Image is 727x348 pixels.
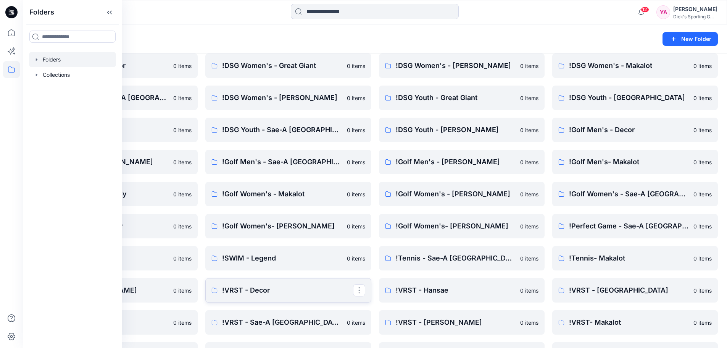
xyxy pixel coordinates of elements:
[347,94,365,102] p: 0 items
[222,157,342,167] p: !Golf Men's - Sae-A [GEOGRAPHIC_DATA]
[347,190,365,198] p: 0 items
[552,278,718,303] a: !VRST - [GEOGRAPHIC_DATA]0 items
[222,189,342,199] p: !Golf Women's - Makalot
[693,158,712,166] p: 0 items
[552,150,718,174] a: !Golf Men's- Makalot0 items
[173,190,192,198] p: 0 items
[396,317,516,328] p: !VRST - [PERSON_NAME]
[379,182,545,206] a: !Golf Women's - [PERSON_NAME]0 items
[222,60,342,71] p: !DSG Women's - Great Giant
[379,53,545,78] a: !DSG Women's - [PERSON_NAME]0 items
[173,126,192,134] p: 0 items
[569,157,689,167] p: !Golf Men's- Makalot
[173,319,192,327] p: 0 items
[396,285,516,296] p: !VRST - Hansae
[173,62,192,70] p: 0 items
[656,5,670,19] div: YA
[569,317,689,328] p: !VRST- Makalot
[552,214,718,238] a: !Perfect Game - Sae-A [GEOGRAPHIC_DATA]0 items
[173,254,192,262] p: 0 items
[173,222,192,230] p: 0 items
[569,125,689,135] p: !Golf Men's - Decor
[205,310,371,335] a: !VRST - Sae-A [GEOGRAPHIC_DATA]0 items
[520,158,538,166] p: 0 items
[205,118,371,142] a: !DSG Youth - Sae-A [GEOGRAPHIC_DATA]0 items
[520,286,538,295] p: 0 items
[173,286,192,295] p: 0 items
[693,190,712,198] p: 0 items
[520,254,538,262] p: 0 items
[222,125,342,135] p: !DSG Youth - Sae-A [GEOGRAPHIC_DATA]
[347,126,365,134] p: 0 items
[552,182,718,206] a: !Golf Women's - Sae-A [GEOGRAPHIC_DATA]0 items
[222,317,342,328] p: !VRST - Sae-A [GEOGRAPHIC_DATA]
[520,319,538,327] p: 0 items
[379,278,545,303] a: !VRST - Hansae0 items
[205,86,371,110] a: !DSG Women's - [PERSON_NAME]0 items
[396,221,516,231] p: !Golf Women's- [PERSON_NAME]
[347,62,365,70] p: 0 items
[552,118,718,142] a: !Golf Men's - Decor0 items
[569,189,689,199] p: !Golf Women's - Sae-A [GEOGRAPHIC_DATA]
[693,319,712,327] p: 0 items
[569,253,689,264] p: !Tennis- Makalot
[205,214,371,238] a: !Golf Women's- [PERSON_NAME]0 items
[552,53,718,78] a: !DSG Women's - Makalot0 items
[552,246,718,270] a: !Tennis- Makalot0 items
[520,94,538,102] p: 0 items
[520,190,538,198] p: 0 items
[552,86,718,110] a: !DSG Youth - [GEOGRAPHIC_DATA]0 items
[205,246,371,270] a: !SWIM - Legend0 items
[396,157,516,167] p: !Golf Men's - [PERSON_NAME]
[693,286,712,295] p: 0 items
[205,278,371,303] a: !VRST - Decor
[379,310,545,335] a: !VRST - [PERSON_NAME]0 items
[222,253,342,264] p: !SWIM - Legend
[347,254,365,262] p: 0 items
[673,14,717,19] div: Dick's Sporting G...
[222,92,342,103] p: !DSG Women's - [PERSON_NAME]
[205,150,371,174] a: !Golf Men's - Sae-A [GEOGRAPHIC_DATA]0 items
[520,62,538,70] p: 0 items
[641,6,649,13] span: 12
[569,221,689,231] p: !Perfect Game - Sae-A [GEOGRAPHIC_DATA]
[693,254,712,262] p: 0 items
[693,126,712,134] p: 0 items
[396,253,516,264] p: !Tennis - Sae-A [GEOGRAPHIC_DATA]
[663,32,718,46] button: New Folder
[673,5,717,14] div: [PERSON_NAME]
[569,92,689,103] p: !DSG Youth - [GEOGRAPHIC_DATA]
[693,62,712,70] p: 0 items
[569,285,689,296] p: !VRST - [GEOGRAPHIC_DATA]
[552,310,718,335] a: !VRST- Makalot0 items
[379,246,545,270] a: !Tennis - Sae-A [GEOGRAPHIC_DATA]0 items
[222,221,342,231] p: !Golf Women's- [PERSON_NAME]
[173,94,192,102] p: 0 items
[379,118,545,142] a: !DSG Youth - [PERSON_NAME]0 items
[569,60,689,71] p: !DSG Women's - Makalot
[222,285,353,296] p: !VRST - Decor
[347,158,365,166] p: 0 items
[396,125,516,135] p: !DSG Youth - [PERSON_NAME]
[205,182,371,206] a: !Golf Women's - Makalot0 items
[347,319,365,327] p: 0 items
[379,214,545,238] a: !Golf Women's- [PERSON_NAME]0 items
[396,92,516,103] p: !DSG Youth - Great Giant
[520,222,538,230] p: 0 items
[205,53,371,78] a: !DSG Women's - Great Giant0 items
[396,60,516,71] p: !DSG Women's - [PERSON_NAME]
[693,222,712,230] p: 0 items
[347,222,365,230] p: 0 items
[379,150,545,174] a: !Golf Men's - [PERSON_NAME]0 items
[520,126,538,134] p: 0 items
[379,86,545,110] a: !DSG Youth - Great Giant0 items
[693,94,712,102] p: 0 items
[396,189,516,199] p: !Golf Women's - [PERSON_NAME]
[173,158,192,166] p: 0 items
